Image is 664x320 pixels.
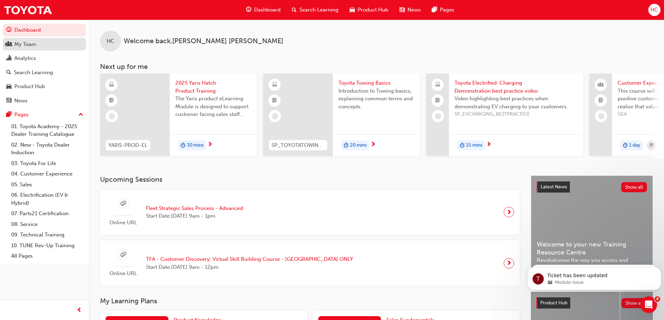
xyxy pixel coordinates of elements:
[3,22,86,108] button: DashboardMy TeamAnalyticsSearch LearningProduct HubNews
[3,94,86,107] a: News
[3,24,86,37] a: Dashboard
[531,175,653,281] a: Latest NewsShow allWelcome to your new Training Resource CentreRevolutionise the way you access a...
[648,4,661,16] button: HC
[89,63,664,71] h3: Next up for me
[426,3,460,17] a: pages-iconPages
[263,73,420,156] a: SP_TOYOTATOWING_0424Toyota Towing BasicsIntroduction to Towing basics, explaining common terms an...
[6,98,12,104] span: news-icon
[3,2,52,18] img: Trak
[432,6,437,14] span: pages-icon
[14,40,36,48] div: My Team
[8,140,86,158] a: 02. New - Toyota Dealer Induction
[6,112,12,118] span: pages-icon
[109,113,115,119] span: learningRecordVerb_NONE-icon
[598,80,603,89] span: people-icon
[540,300,567,306] span: Product Hub
[350,141,367,149] span: 20 mins
[3,108,86,121] button: Pages
[371,142,376,148] span: next-icon
[466,141,482,149] span: 15 mins
[292,6,297,14] span: search-icon
[146,212,243,220] span: Start Date: [DATE] 9am - 1pm
[435,96,440,105] span: booktick-icon
[598,113,604,119] span: learningRecordVerb_NONE-icon
[537,241,647,256] span: Welcome to your new Training Resource Centre
[121,251,126,259] span: sessionType_ONLINE_URL-icon
[8,158,86,169] a: 03. Toyota For Life
[272,141,325,149] span: SP_TOYOTATOWING_0424
[440,6,454,14] span: Pages
[207,142,213,148] span: next-icon
[394,3,426,17] a: news-iconNews
[650,6,658,14] span: HC
[536,297,647,309] a: Product HubShow all
[100,297,520,305] h3: My Learning Plans
[655,296,660,302] span: 4
[175,79,251,95] span: 2025 Yaris Hatch Product Training
[8,240,86,251] a: 10. TUNE Rev-Up Training
[299,6,338,14] span: Search Learning
[3,38,86,51] a: My Team
[598,96,603,105] span: booktick-icon
[146,263,353,271] span: Start Date: [DATE] 9am - 12pm
[108,141,147,149] span: YARIS-PROD-EL
[623,141,628,150] span: duration-icon
[460,141,465,150] span: duration-icon
[537,181,647,193] a: Latest NewsShow all
[106,195,514,229] a: Online URLFleet Strategic Sales Process - AdvancedStart Date:[DATE] 9am - 1pm
[14,111,29,119] div: Pages
[8,251,86,262] a: All Pages
[506,207,512,217] span: next-icon
[6,55,12,62] span: chart-icon
[621,182,647,192] button: Show all
[272,80,277,89] span: learningResourceType_ELEARNING-icon
[426,73,583,156] a: Toyota Electrified: Charging Demonstration best practice videoVideo highlighting best practices w...
[107,37,114,45] span: HC
[8,179,86,190] a: 05. Sales
[350,6,355,14] span: car-icon
[506,258,512,268] span: next-icon
[100,175,520,184] h3: Upcoming Sessions
[241,3,286,17] a: guage-iconDashboard
[6,41,12,48] span: people-icon
[109,96,114,105] span: booktick-icon
[146,204,243,212] span: Fleet Strategic Sales Process - Advanced
[338,79,414,87] span: Toyota Towing Basics
[455,110,578,118] span: SP_EVCHARGING_BESTPRACTICE
[344,3,394,17] a: car-iconProduct Hub
[407,6,421,14] span: News
[435,80,440,89] span: laptop-icon
[621,298,648,308] button: Show all
[541,184,567,190] span: Latest News
[455,79,578,95] span: Toyota Electrified: Charging Demonstration best practice video
[8,219,86,230] a: 08. Service
[435,113,441,119] span: learningRecordVerb_NONE-icon
[14,83,45,91] div: Product Hub
[8,208,86,219] a: 07. Parts21 Certification
[344,141,349,150] span: duration-icon
[106,246,514,280] a: Online URLTFA - Customer Discovery: Virtual Skill Building Course - [GEOGRAPHIC_DATA] ONLYStart D...
[146,255,353,263] span: TFA - Customer Discovery: Virtual Skill Building Course - [GEOGRAPHIC_DATA] ONLY
[14,69,53,77] div: Search Learning
[8,169,86,179] a: 04. Customer Experience
[175,95,251,118] span: The Yaris product eLearning Module is designed to support customer facing sales staff with introd...
[14,54,36,62] div: Analytics
[124,37,283,45] span: Welcome back , [PERSON_NAME] [PERSON_NAME]
[338,87,414,111] span: Introduction to Towing basics, explaining common terms and concepts.
[3,52,86,65] a: Analytics
[657,142,662,148] span: next-icon
[6,84,12,90] span: car-icon
[181,141,185,150] span: duration-icon
[525,252,664,301] iframe: Intercom notifications message
[106,270,140,278] span: Online URL
[14,97,28,105] div: News
[358,6,388,14] span: Product Hub
[109,80,114,89] span: learningResourceType_ELEARNING-icon
[187,141,204,149] span: 30 mins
